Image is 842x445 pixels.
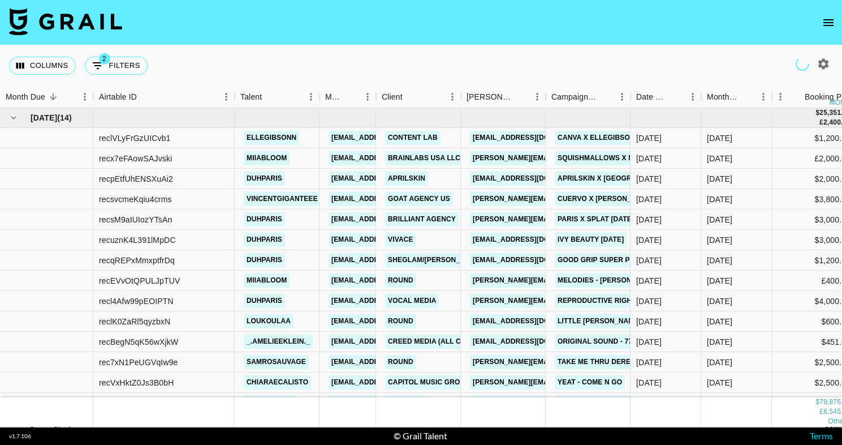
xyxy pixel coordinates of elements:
div: Manager [319,86,376,108]
a: samrosauvage [244,355,309,369]
div: Oct '25 [707,194,732,205]
button: Show filters [85,57,148,75]
a: [EMAIL_ADDRESS][DOMAIN_NAME] [329,314,455,328]
div: 03/10/2025 [636,316,662,327]
a: [EMAIL_ADDRESS][DOMAIN_NAME] [329,192,455,206]
a: [EMAIL_ADDRESS][DOMAIN_NAME] [329,375,455,390]
a: [EMAIL_ADDRESS][DOMAIN_NAME] [470,335,597,349]
div: Client [376,86,461,108]
a: Cobrand [385,396,426,410]
a: duhparis [244,294,285,308]
a: nottrebeca [244,396,297,410]
div: Oct '25 [707,153,732,164]
a: _.amelieeklein._ [244,335,313,349]
div: recsM9aIUIozYTsAn [99,214,172,225]
button: Sort [262,89,278,105]
a: [EMAIL_ADDRESS][DOMAIN_NAME] [329,172,455,186]
div: Campaign (Type) [546,86,631,108]
a: Goat Agency US [385,192,453,206]
a: [PERSON_NAME][EMAIL_ADDRESS][DOMAIN_NAME] [470,355,654,369]
a: miiabloom [244,273,290,288]
a: chiaraecalisto [244,375,311,390]
a: duhparis [244,233,285,247]
button: Sort [668,89,684,105]
div: Oct '25 [707,377,732,388]
a: vincentgiganteee [244,192,321,206]
div: 12/09/2025 [636,194,662,205]
div: Oct '25 [707,336,732,348]
button: Menu [614,88,631,105]
div: Campaign (Type) [551,86,598,108]
button: Menu [218,88,235,105]
div: reclK0ZaRl5qyzbxN [99,316,170,327]
a: [PERSON_NAME][EMAIL_ADDRESS][DOMAIN_NAME] [470,273,654,288]
button: Menu [755,88,772,105]
a: Brilliant Agency [385,212,459,226]
button: Sort [403,89,418,105]
a: duhparis [244,172,285,186]
a: [EMAIL_ADDRESS][DOMAIN_NAME] [470,172,597,186]
a: Round [385,273,416,288]
span: Refreshing managers, clients, users, talent, campaigns... [793,55,811,73]
a: loukoulaa [244,314,293,328]
div: Month Due [707,86,739,108]
div: 09/10/2025 [636,357,662,368]
div: 08/10/2025 [636,275,662,286]
div: Manager [325,86,343,108]
a: [EMAIL_ADDRESS][DOMAIN_NAME] [329,294,455,308]
a: [PERSON_NAME][EMAIL_ADDRESS][DOMAIN_NAME] [470,294,654,308]
div: Booker [461,86,546,108]
div: [PERSON_NAME] [467,86,513,108]
div: Month Due [6,86,45,108]
a: Reproductive Rights Campaign [555,294,683,308]
button: Menu [359,88,376,105]
a: Paris x Splat [DATE] [555,212,637,226]
div: Oct '25 [707,296,732,307]
a: Melodies - [PERSON_NAME] [555,273,661,288]
a: [EMAIL_ADDRESS][DOMAIN_NAME] [329,273,455,288]
a: Round [385,355,416,369]
span: 2 [99,53,110,65]
div: Date Created [631,86,701,108]
div: $ [815,397,819,407]
div: Airtable ID [99,86,137,108]
div: Oct '25 [707,214,732,225]
div: 09/10/2025 [636,377,662,388]
button: Sort [137,89,153,105]
a: Original Sound - 77xenon [555,335,659,349]
button: Sort [739,89,755,105]
a: Round [385,314,416,328]
a: Cuervo X [PERSON_NAME] [555,192,657,206]
a: Vocal Media [385,294,439,308]
a: [PERSON_NAME][EMAIL_ADDRESS][PERSON_NAME][DOMAIN_NAME] [470,212,713,226]
a: [EMAIL_ADDRESS][DOMAIN_NAME] [329,212,455,226]
button: Sort [45,89,61,105]
button: Menu [444,88,461,105]
div: Oct '25 [707,173,732,185]
a: [EMAIL_ADDRESS][DOMAIN_NAME] [470,233,597,247]
a: ellegibsonn [244,131,299,145]
a: duhparis [244,253,285,267]
a: [EMAIL_ADDRESS][DOMAIN_NAME] [470,314,597,328]
div: Oct '25 [707,316,732,327]
a: Good Grip Super Power Duo [555,253,671,267]
div: 18/09/2025 [636,255,662,266]
a: [EMAIL_ADDRESS][DOMAIN_NAME] [329,335,455,349]
button: Menu [772,88,789,105]
button: Menu [303,88,319,105]
a: Take Me Thru Dere - Metro Boomin [555,355,695,369]
a: [EMAIL_ADDRESS][DOMAIN_NAME] [329,131,455,145]
a: Content Lab [385,131,441,145]
div: $ [815,108,819,118]
a: SHEGLAM/[PERSON_NAME] [385,253,485,267]
a: Terms [810,430,833,441]
div: Month Due [701,86,772,108]
a: APRILSKIN X [GEOGRAPHIC_DATA] [555,172,680,186]
a: [PERSON_NAME] - Tiramisu [555,396,658,410]
div: Airtable ID [93,86,235,108]
div: Oct '25 [707,234,732,246]
button: Sort [598,89,614,105]
a: Yeat - Come N Go [555,375,625,390]
button: open drawer [817,11,840,34]
div: Oct '25 [707,357,732,368]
